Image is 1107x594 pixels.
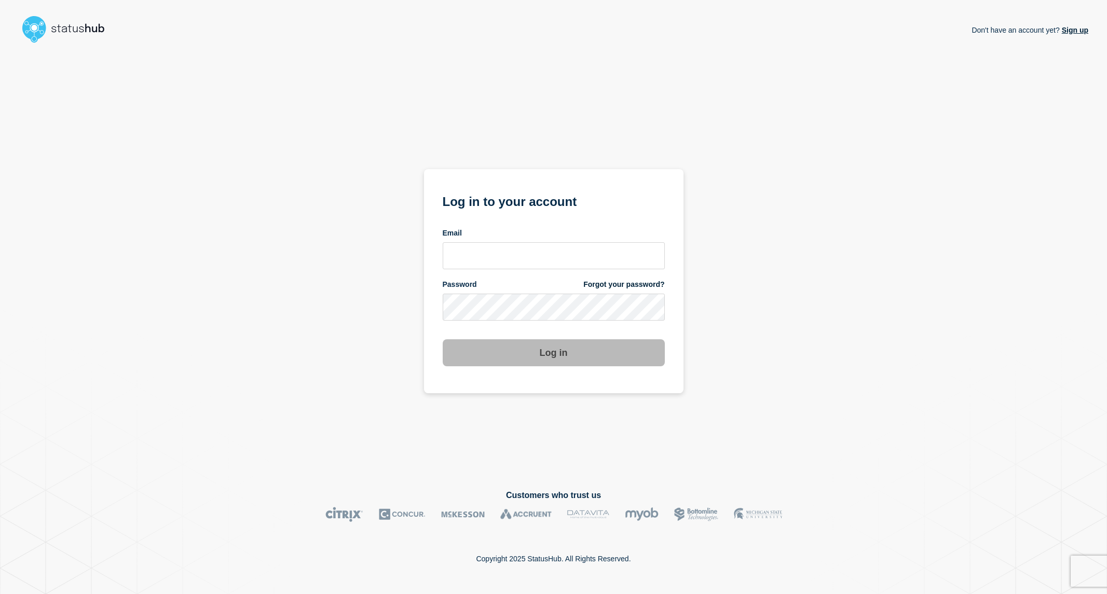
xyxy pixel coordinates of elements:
button: Log in [443,339,665,366]
input: password input [443,294,665,321]
img: Bottomline logo [674,507,718,522]
img: DataVita logo [567,507,609,522]
a: Forgot your password? [583,280,664,289]
img: Accruent logo [500,507,552,522]
img: McKesson logo [441,507,485,522]
img: myob logo [625,507,659,522]
a: Sign up [1060,26,1088,34]
input: email input [443,242,665,269]
img: Citrix logo [325,507,363,522]
img: Concur logo [379,507,426,522]
p: Don't have an account yet? [972,18,1088,43]
h1: Log in to your account [443,191,665,210]
p: Copyright 2025 StatusHub. All Rights Reserved. [476,555,631,563]
span: Email [443,228,462,238]
span: Password [443,280,477,289]
img: MSU logo [734,507,782,522]
img: StatusHub logo [19,12,117,46]
h2: Customers who trust us [19,491,1088,500]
